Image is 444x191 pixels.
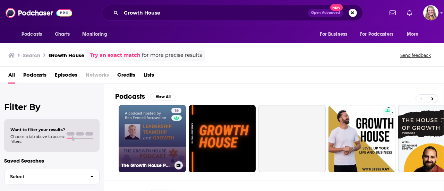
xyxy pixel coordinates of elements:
span: For Business [320,29,347,39]
button: open menu [315,28,356,41]
button: View All [151,93,176,101]
button: Show profile menu [423,5,438,20]
a: Try an exact match [90,51,140,59]
span: 16 [174,107,179,114]
div: Search podcasts, credits, & more... [102,5,363,21]
h3: The Growth House Podcast [121,163,172,168]
a: 16 [171,108,181,113]
a: Lists [144,69,154,84]
span: Networks [86,69,109,84]
span: Monitoring [82,29,107,39]
a: 16The Growth House Podcast [119,105,186,172]
span: for more precise results [142,51,202,59]
span: Logged in as KirstinPitchPR [423,5,438,20]
span: Open Advanced [311,11,340,15]
span: More [407,29,419,39]
a: Show notifications dropdown [404,7,415,19]
span: Charts [55,29,70,39]
h3: Search [23,52,40,59]
a: Credits [117,69,135,84]
a: All [8,69,15,84]
a: Show notifications dropdown [387,7,399,19]
button: open menu [356,28,403,41]
span: Podcasts [22,29,42,39]
a: Podcasts [23,69,46,84]
span: For Podcasters [360,29,393,39]
button: Send feedback [398,52,433,58]
img: User Profile [423,5,438,20]
button: open menu [77,28,116,41]
img: Podchaser - Follow, Share and Rate Podcasts [6,6,72,19]
a: Episodes [55,69,77,84]
button: Select [4,169,100,184]
p: Saved Searches [4,157,100,164]
span: Want to filter your results? [10,127,65,132]
button: open menu [402,28,427,41]
button: open menu [17,28,51,41]
h2: Filter By [4,102,100,112]
a: Charts [50,28,74,41]
span: Choose a tab above to access filters. [10,134,65,144]
span: New [330,4,343,11]
a: PodcastsView All [115,92,176,101]
h3: Growth House [49,52,84,59]
button: Open AdvancedNew [308,9,343,17]
span: Select [5,174,85,179]
h2: Podcasts [115,92,145,101]
input: Search podcasts, credits, & more... [121,7,308,18]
